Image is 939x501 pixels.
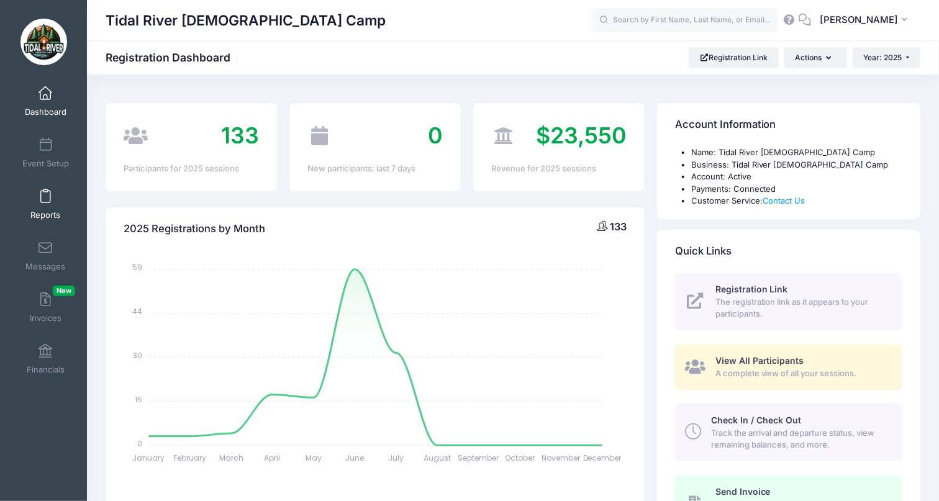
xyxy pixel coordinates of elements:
[691,159,902,171] li: Business: Tidal River [DEMOGRAPHIC_DATA] Camp
[219,453,243,463] tspan: March
[174,453,207,463] tspan: February
[133,306,143,317] tspan: 44
[820,13,898,27] span: [PERSON_NAME]
[610,220,627,233] span: 133
[715,368,888,380] span: A complete view of all your sessions.
[16,79,75,123] a: Dashboard
[307,163,443,175] div: New participants: last 7 days
[592,8,778,33] input: Search by First Name, Last Name, or Email...
[133,453,165,463] tspan: January
[864,53,902,62] span: Year: 2025
[138,438,143,448] tspan: 0
[30,210,60,220] span: Reports
[536,122,627,149] span: $23,550
[711,415,801,425] span: Check In / Check Out
[763,196,805,205] a: Contact Us
[306,453,322,463] tspan: May
[691,183,902,196] li: Payments: Connected
[715,355,804,366] span: View All Participants
[715,486,771,497] span: Send Invoice
[389,453,404,463] tspan: July
[30,313,61,323] span: Invoices
[691,147,902,159] li: Name: Tidal River [DEMOGRAPHIC_DATA] Camp
[715,296,888,320] span: The registration link as it appears to your participants.
[135,394,143,405] tspan: 15
[424,453,451,463] tspan: August
[691,171,902,183] li: Account: Active
[675,273,902,330] a: Registration Link The registration link as it appears to your participants.
[16,286,75,329] a: InvoicesNew
[16,234,75,278] a: Messages
[853,47,920,68] button: Year: 2025
[346,453,365,463] tspan: June
[25,107,66,117] span: Dashboard
[16,337,75,381] a: Financials
[675,404,902,461] a: Check In / Check Out Track the arrival and departure status, view remaining balances, and more.
[124,163,259,175] div: Participants for 2025 sessions
[133,262,143,273] tspan: 59
[689,47,779,68] a: Registration Link
[675,345,902,390] a: View All Participants A complete view of all your sessions.
[812,6,920,35] button: [PERSON_NAME]
[16,183,75,226] a: Reports
[583,453,622,463] tspan: December
[784,47,846,68] button: Actions
[221,122,259,149] span: 133
[53,286,75,296] span: New
[106,51,241,64] h1: Registration Dashboard
[106,6,386,35] h1: Tidal River [DEMOGRAPHIC_DATA] Camp
[16,131,75,174] a: Event Setup
[20,19,67,65] img: Tidal River Christian Camp
[458,453,500,463] tspan: September
[691,195,902,207] li: Customer Service:
[124,211,265,246] h4: 2025 Registrations by Month
[675,107,776,143] h4: Account Information
[22,158,69,169] span: Event Setup
[428,122,443,149] span: 0
[542,453,581,463] tspan: November
[491,163,627,175] div: Revenue for 2025 sessions
[711,427,888,451] span: Track the arrival and departure status, view remaining balances, and more.
[27,364,65,375] span: Financials
[134,350,143,361] tspan: 30
[25,261,65,272] span: Messages
[675,233,732,269] h4: Quick Links
[505,453,535,463] tspan: October
[265,453,281,463] tspan: April
[715,284,788,294] span: Registration Link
